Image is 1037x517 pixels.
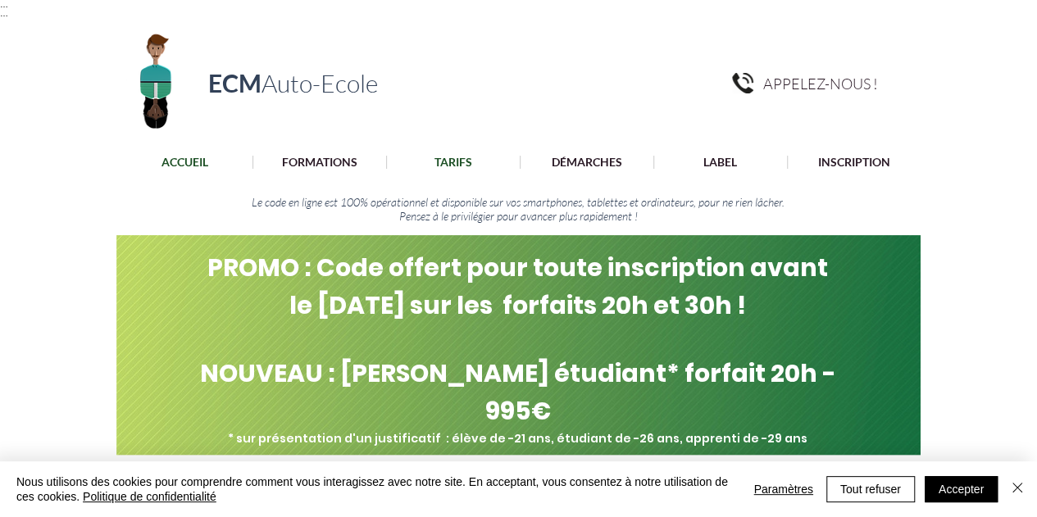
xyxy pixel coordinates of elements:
[208,68,262,98] span: ECM
[763,73,894,93] a: APPELEZ-NOUS !
[695,156,745,169] p: LABEL
[787,156,921,170] a: INSCRIPTION
[116,235,921,477] img: Fond vert dégradé
[810,156,898,169] p: INSCRIPTION
[83,490,216,503] a: Politique de confidentialité
[16,474,734,504] span: Nous utilisons des cookies pour comprendre comment vous interagissez avec notre site. En acceptan...
[117,155,921,170] nav: Site
[520,156,653,170] a: DÉMARCHES
[1007,478,1027,497] img: Fermer
[252,195,785,209] span: Le code en ligne est 100% opérationnel et disponible sur vos smartphones, tablettes et ordinateur...
[753,477,812,501] span: Paramètres
[262,68,378,98] span: Auto-Ecole
[1007,474,1027,504] button: Fermer
[399,209,638,223] span: Pensez à le privilégier pour avancer plus rapidement !
[228,430,807,447] span: * sur présentation d'un justificatif : élève de -21 ans, étudiant de -26 ans, apprenti de -29 ans
[274,156,366,169] p: FORMATIONS
[426,156,480,169] p: TARIFS
[252,156,386,170] a: FORMATIONS
[386,156,520,170] a: TARIFS
[653,156,787,170] a: LABEL
[763,75,878,93] span: APPELEZ-NOUS !
[153,156,216,169] p: ACCUEIL
[734,256,1037,517] iframe: Wix Chat
[207,250,828,323] span: PROMO : Code offert pour toute inscription avant le [DATE] sur les forfaits 20h et 30h !
[208,68,378,98] a: ECMAuto-Ecole
[118,156,252,170] a: ACCUEIL
[732,73,753,93] img: pngegg.png
[544,156,630,169] p: DÉMARCHES
[826,476,915,502] button: Tout refuser
[200,356,836,429] span: NOUVEAU : [PERSON_NAME] étudiant* forfait 20h - 995€
[116,24,194,134] img: Logo ECM en-tête.png
[925,476,998,502] button: Accepter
